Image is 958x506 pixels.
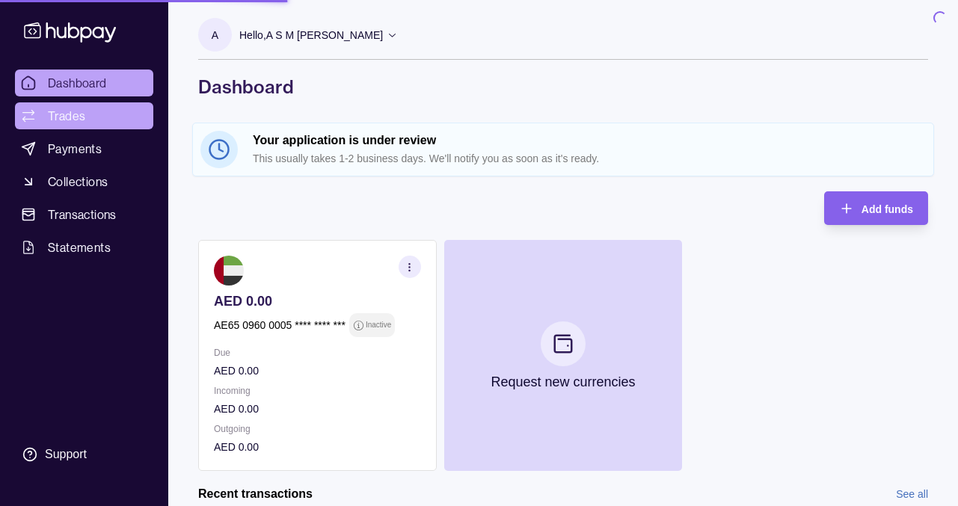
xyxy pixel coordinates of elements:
button: Request new currencies [444,240,683,471]
h1: Dashboard [198,75,928,99]
span: Trades [48,107,85,125]
h2: Recent transactions [198,486,313,502]
p: Hello, A S M [PERSON_NAME] [239,27,383,43]
button: Add funds [824,191,928,225]
a: Transactions [15,201,153,228]
a: Support [15,439,153,470]
p: Outgoing [214,421,421,437]
a: Collections [15,168,153,195]
span: Dashboard [48,74,107,92]
span: Collections [48,173,108,191]
span: Statements [48,238,111,256]
a: Trades [15,102,153,129]
p: Incoming [214,383,421,399]
p: Due [214,345,421,361]
img: ae [214,256,244,286]
a: Dashboard [15,70,153,96]
p: AED 0.00 [214,362,421,379]
h2: Your application is under review [253,132,926,149]
p: Request new currencies [491,374,635,390]
a: See all [896,486,928,502]
span: Add funds [862,203,913,215]
p: This usually takes 1-2 business days. We'll notify you as soon as it's ready. [253,150,926,167]
div: Support [45,446,87,463]
p: AED 0.00 [214,293,421,309]
a: Payments [15,135,153,162]
span: Payments [48,140,102,158]
a: Statements [15,234,153,261]
p: AED 0.00 [214,439,421,455]
p: A [212,27,218,43]
span: Transactions [48,206,117,223]
p: Inactive [366,317,391,333]
p: AED 0.00 [214,401,421,417]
